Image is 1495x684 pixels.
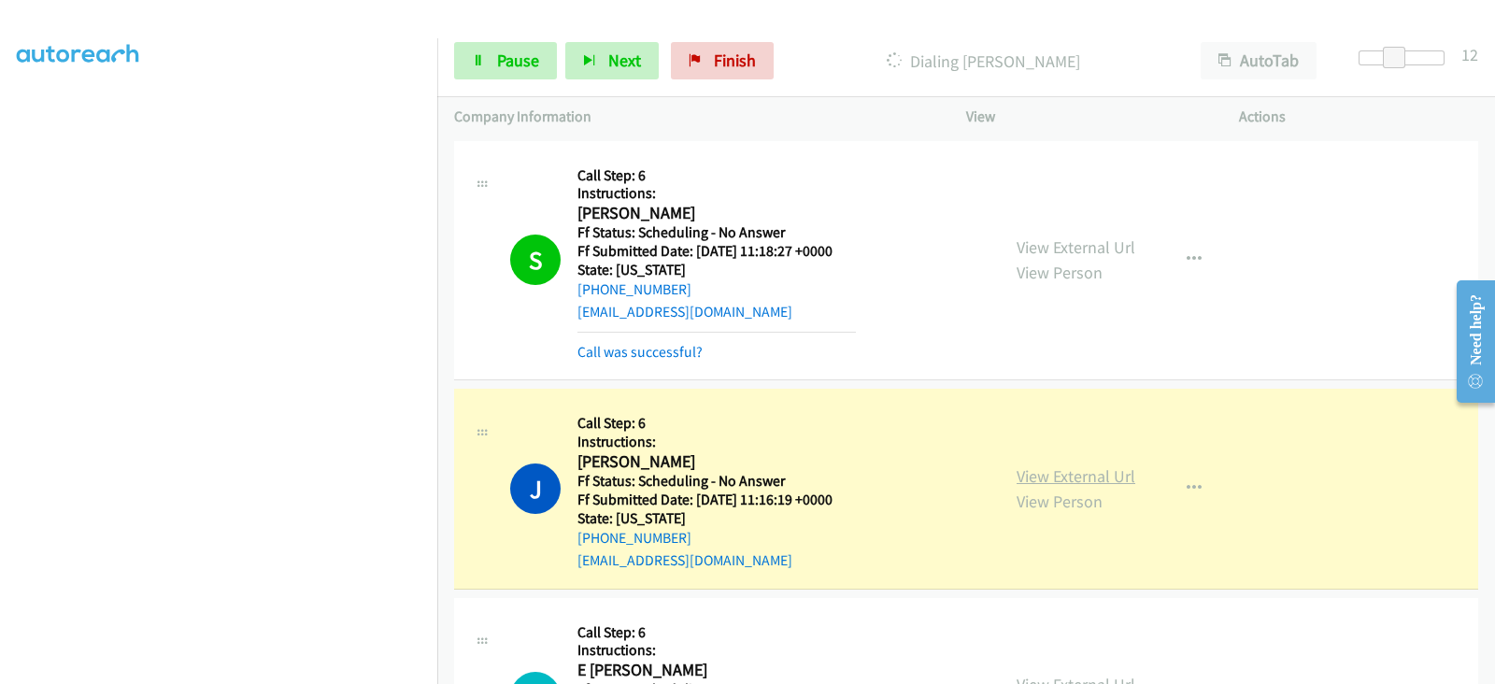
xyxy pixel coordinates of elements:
h5: Instructions: [577,641,895,660]
h5: Ff Status: Scheduling - No Answer [577,472,856,491]
h5: Call Step: 6 [577,623,895,642]
h2: [PERSON_NAME] [577,203,856,224]
a: [EMAIL_ADDRESS][DOMAIN_NAME] [577,303,792,321]
h5: Call Step: 6 [577,166,856,185]
a: Pause [454,42,557,79]
span: Next [608,50,641,71]
span: Pause [497,50,539,71]
h5: Ff Submitted Date: [DATE] 11:18:27 +0000 [577,242,856,261]
a: [PHONE_NUMBER] [577,529,691,547]
a: Call was successful? [577,343,703,361]
iframe: Resource Center [1441,267,1495,416]
button: Next [565,42,659,79]
a: View Person [1017,491,1103,512]
a: View External Url [1017,236,1135,258]
a: View Person [1017,262,1103,283]
p: Company Information [454,106,933,128]
div: 12 [1461,42,1478,67]
p: Dialing [PERSON_NAME] [799,49,1167,74]
a: [PHONE_NUMBER] [577,280,691,298]
p: Actions [1239,106,1478,128]
h5: Ff Status: Scheduling - No Answer [577,223,856,242]
h5: Call Step: 6 [577,414,856,433]
a: [EMAIL_ADDRESS][DOMAIN_NAME] [577,551,792,569]
button: AutoTab [1201,42,1317,79]
h5: Ff Submitted Date: [DATE] 11:16:19 +0000 [577,491,856,509]
a: Finish [671,42,774,79]
h1: J [510,463,561,514]
span: Finish [714,50,756,71]
h2: E [PERSON_NAME] [577,660,856,681]
h5: State: [US_STATE] [577,261,856,279]
h5: Instructions: [577,184,856,203]
h5: State: [US_STATE] [577,509,856,528]
h5: Instructions: [577,433,856,451]
p: View [966,106,1205,128]
h1: S [510,235,561,285]
h2: [PERSON_NAME] [577,451,856,473]
a: View External Url [1017,465,1135,487]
